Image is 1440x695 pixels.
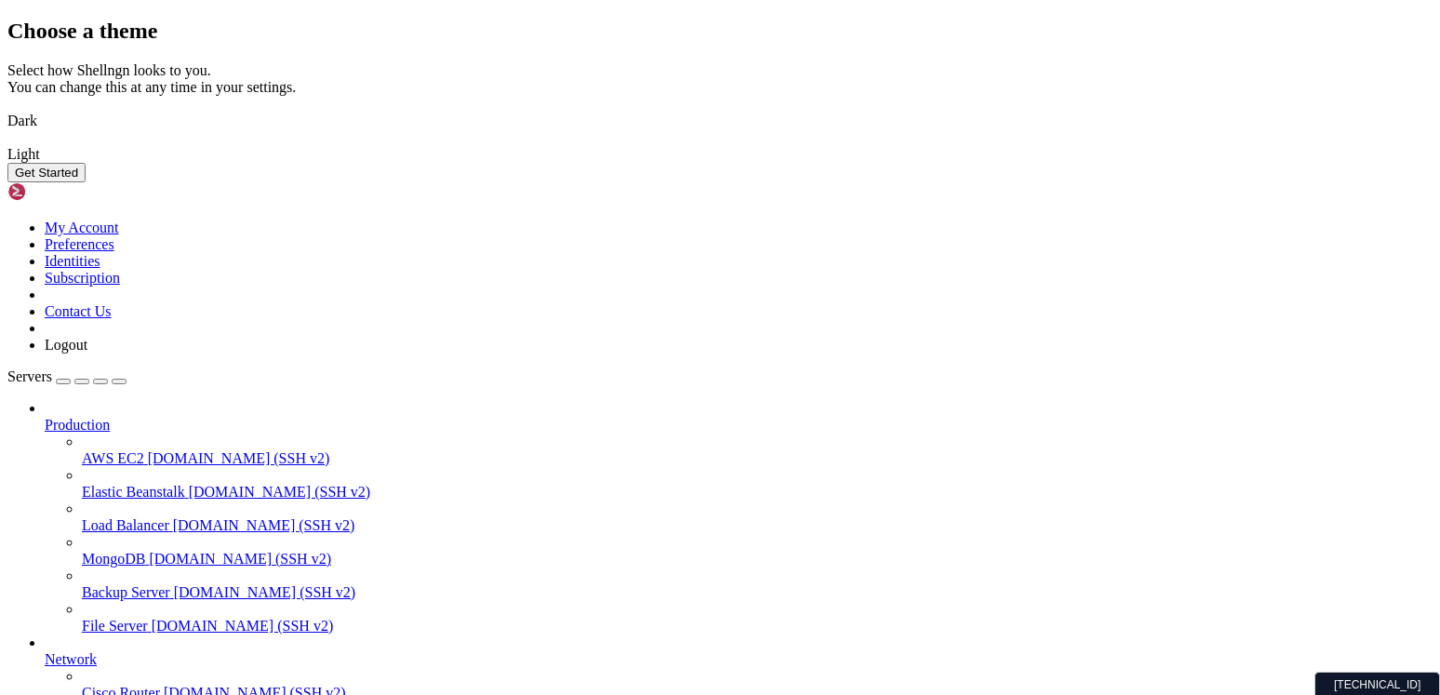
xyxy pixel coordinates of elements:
[45,270,120,286] a: Subscription
[45,303,112,319] a: Contact Us
[82,517,169,533] span: Load Balancer
[82,467,1433,501] li: Elastic Beanstalk [DOMAIN_NAME] (SSH v2)
[82,450,144,466] span: AWS EC2
[82,584,1433,601] a: Backup Server [DOMAIN_NAME] (SSH v2)
[82,601,1433,635] li: File Server [DOMAIN_NAME] (SSH v2)
[82,517,1433,534] a: Load Balancer [DOMAIN_NAME] (SSH v2)
[7,62,1433,96] div: Select how Shellngn looks to you. You can change this at any time in your settings.
[45,337,87,353] a: Logout
[1334,678,1420,691] span: [TECHNICAL_ID]
[173,517,355,533] span: [DOMAIN_NAME] (SSH v2)
[82,501,1433,534] li: Load Balancer [DOMAIN_NAME] (SSH v2)
[82,434,1433,467] li: AWS EC2 [DOMAIN_NAME] (SSH v2)
[189,484,371,500] span: [DOMAIN_NAME] (SSH v2)
[45,400,1433,635] li: Production
[82,618,1433,635] a: File Server [DOMAIN_NAME] (SSH v2)
[7,182,114,201] img: Shellngn
[82,484,1433,501] a: Elastic Beanstalk [DOMAIN_NAME] (SSH v2)
[45,220,119,235] a: My Account
[174,584,356,600] span: [DOMAIN_NAME] (SSH v2)
[148,450,330,466] span: [DOMAIN_NAME] (SSH v2)
[82,551,145,567] span: MongoDB
[82,618,148,634] span: File Server
[82,484,185,500] span: Elastic Beanstalk
[7,368,127,384] a: Servers
[7,146,1433,163] div: Light
[7,368,52,384] span: Servers
[7,19,1433,44] h2: Choose a theme
[82,584,170,600] span: Backup Server
[152,618,334,634] span: [DOMAIN_NAME] (SSH v2)
[7,113,1433,129] div: Dark
[82,450,1433,467] a: AWS EC2 [DOMAIN_NAME] (SSH v2)
[45,651,97,667] span: Network
[7,163,86,182] button: Get Started
[149,551,331,567] span: [DOMAIN_NAME] (SSH v2)
[45,253,100,269] a: Identities
[82,568,1433,601] li: Backup Server [DOMAIN_NAME] (SSH v2)
[82,534,1433,568] li: MongoDB [DOMAIN_NAME] (SSH v2)
[45,236,114,252] a: Preferences
[45,651,1433,668] a: Network
[45,417,1433,434] a: Production
[45,417,110,433] span: Production
[82,551,1433,568] a: MongoDB [DOMAIN_NAME] (SSH v2)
